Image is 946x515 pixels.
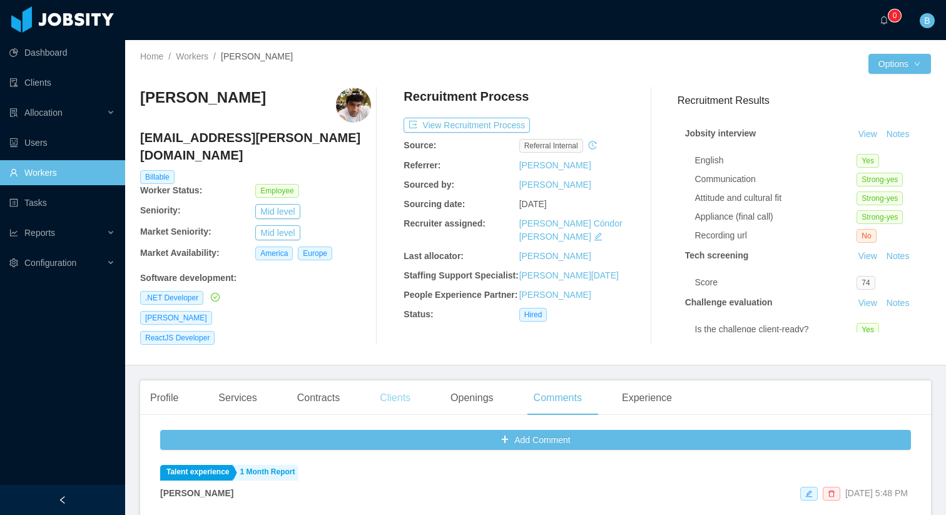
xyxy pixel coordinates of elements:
strong: Tech screening [685,250,749,260]
button: Mid level [255,225,300,240]
strong: Challenge evaluation [685,297,773,307]
span: [PERSON_NAME] [140,311,212,325]
span: Yes [857,323,879,337]
div: Recording url [695,229,857,242]
span: [PERSON_NAME] [221,51,293,61]
strong: Jobsity interview [685,128,756,138]
span: Allocation [24,108,63,118]
span: Configuration [24,258,76,268]
a: [PERSON_NAME] [519,160,591,170]
b: Status: [404,309,433,319]
b: Referrer: [404,160,440,170]
span: .NET Developer [140,291,203,305]
a: [PERSON_NAME] [519,180,591,190]
a: icon: profileTasks [9,190,115,215]
a: [PERSON_NAME][DATE] [519,270,619,280]
img: 3e774367-bb44-46f8-aece-05daf6525e38_667361ac3ab92-400w.png [336,88,371,123]
span: Strong-yes [857,173,903,186]
a: 1 Month Report [234,465,298,481]
span: Yes [857,154,879,168]
a: Home [140,51,163,61]
i: icon: history [588,141,597,150]
a: icon: auditClients [9,70,115,95]
a: View [854,298,882,308]
span: [DATE] [519,199,547,209]
a: icon: userWorkers [9,160,115,185]
h4: Recruitment Process [404,88,529,105]
button: Notes [882,296,915,311]
b: Market Availability: [140,248,220,258]
i: icon: edit [805,490,813,497]
div: Services [208,380,267,416]
span: Reports [24,228,55,238]
b: Sourced by: [404,180,454,190]
a: icon: robotUsers [9,130,115,155]
div: Openings [440,380,504,416]
a: View [854,129,882,139]
i: icon: solution [9,108,18,117]
span: America [255,247,293,260]
b: Recruiter assigned: [404,218,486,228]
h4: [EMAIL_ADDRESS][PERSON_NAME][DOMAIN_NAME] [140,129,371,164]
i: icon: edit [594,232,603,241]
b: Last allocator: [404,251,464,261]
b: Worker Status: [140,185,202,195]
button: Optionsicon: down [868,54,931,74]
div: Comments [524,380,592,416]
div: Score [695,276,857,289]
i: icon: bell [880,16,888,24]
div: English [695,154,857,167]
a: icon: check-circle [208,292,220,302]
a: Talent experience [160,465,233,481]
button: Mid level [255,204,300,219]
a: [PERSON_NAME] [519,290,591,300]
button: Notes [882,249,915,264]
h3: [PERSON_NAME] [140,88,266,108]
div: Contracts [287,380,350,416]
a: icon: exportView Recruitment Process [404,120,530,130]
span: / [168,51,171,61]
div: Clients [370,380,420,416]
div: Appliance (final call) [695,210,857,223]
span: Strong-yes [857,210,903,224]
b: Source: [404,140,436,150]
span: Hired [519,308,547,322]
b: Staffing Support Specialist: [404,270,519,280]
h3: Recruitment Results [678,93,931,108]
span: Billable [140,170,175,184]
span: ReactJS Developer [140,331,215,345]
a: [PERSON_NAME] [519,251,591,261]
span: 74 [857,276,875,290]
strong: [PERSON_NAME] [160,488,233,498]
a: [PERSON_NAME] Cóndor [PERSON_NAME] [519,218,623,242]
button: Notes [882,127,915,142]
div: Profile [140,380,188,416]
b: People Experience Partner: [404,290,517,300]
div: Experience [612,380,682,416]
span: Strong-yes [857,191,903,205]
span: No [857,229,876,243]
div: Communication [695,173,857,186]
span: B [924,13,930,28]
a: Workers [176,51,208,61]
b: Market Seniority: [140,227,211,237]
b: Seniority: [140,205,181,215]
button: icon: exportView Recruitment Process [404,118,530,133]
b: Software development : [140,273,236,283]
i: icon: line-chart [9,228,18,237]
a: View [854,251,882,261]
i: icon: delete [828,490,835,497]
a: icon: pie-chartDashboard [9,40,115,65]
i: icon: check-circle [211,293,220,302]
span: Referral internal [519,139,583,153]
button: icon: plusAdd Comment [160,430,911,450]
i: icon: setting [9,258,18,267]
span: Europe [298,247,332,260]
b: Sourcing date: [404,199,465,209]
div: Is the challenge client-ready? [695,323,857,336]
div: Attitude and cultural fit [695,191,857,205]
span: / [213,51,216,61]
sup: 0 [888,9,901,22]
span: [DATE] 5:48 PM [845,488,908,498]
span: Employee [255,184,298,198]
